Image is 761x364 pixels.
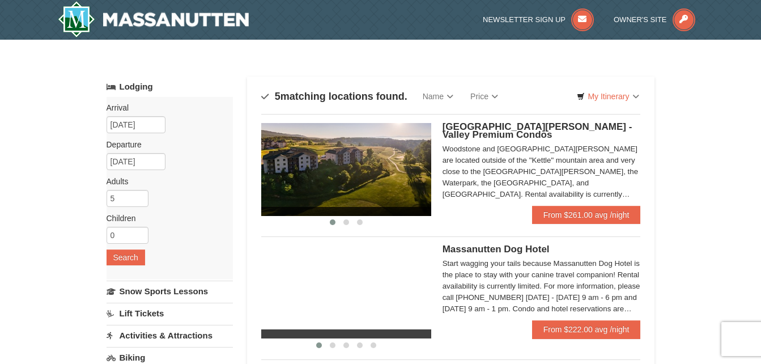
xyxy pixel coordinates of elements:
[107,77,233,97] a: Lodging
[443,244,550,255] span: Massanutten Dog Hotel
[414,85,462,108] a: Name
[58,1,249,37] img: Massanutten Resort Logo
[443,143,641,200] div: Woodstone and [GEOGRAPHIC_DATA][PERSON_NAME] are located outside of the "Kettle" mountain area an...
[462,85,507,108] a: Price
[614,15,695,24] a: Owner's Site
[443,258,641,315] div: Start wagging your tails because Massanutten Dog Hotel is the place to stay with your canine trav...
[443,121,632,140] span: [GEOGRAPHIC_DATA][PERSON_NAME] - Valley Premium Condos
[107,281,233,302] a: Snow Sports Lessons
[569,88,646,105] a: My Itinerary
[483,15,566,24] span: Newsletter Sign Up
[107,249,145,265] button: Search
[107,303,233,324] a: Lift Tickets
[614,15,667,24] span: Owner's Site
[107,139,224,150] label: Departure
[532,206,641,224] a: From $261.00 avg /night
[532,320,641,338] a: From $222.00 avg /night
[107,325,233,346] a: Activities & Attractions
[107,176,224,187] label: Adults
[58,1,249,37] a: Massanutten Resort
[483,15,594,24] a: Newsletter Sign Up
[107,102,224,113] label: Arrival
[107,213,224,224] label: Children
